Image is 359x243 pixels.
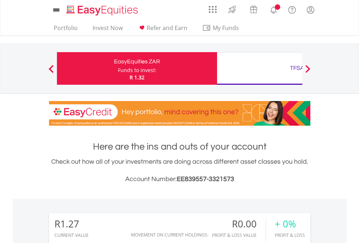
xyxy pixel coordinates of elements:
[131,232,208,237] div: Movement on Current Holdings:
[275,233,305,238] div: Profit & Loss
[301,2,320,18] a: My Profile
[44,68,58,76] button: Previous
[264,2,283,16] a: Notifications
[49,157,310,184] div: Check out how all of your investments are doing across different asset classes you hold.
[90,24,126,35] a: Invest Now
[135,24,190,35] a: Refer and Earn
[177,176,234,183] span: EE839557-3321573
[118,67,156,74] div: Funds to invest:
[49,174,310,184] h3: Account Number:
[243,2,264,15] a: Vouchers
[204,2,221,13] a: AppsGrid
[65,4,141,16] img: EasyEquities_Logo.png
[64,2,141,16] a: Home page
[248,4,260,15] img: vouchers-v2.svg
[202,23,250,33] span: My Funds
[212,219,266,229] div: R0.00
[61,56,213,67] div: EasyEquities ZAR
[49,101,310,126] img: EasyCredit Promotion Banner
[275,219,305,229] div: + 0%
[49,140,310,153] h1: Here are the ins and outs of your account
[212,233,266,238] div: Profit & Loss Value
[301,68,315,76] button: Next
[283,2,301,16] a: FAQ's and Support
[54,233,89,238] div: CURRENT VALUE
[147,24,187,32] span: Refer and Earn
[54,219,89,229] div: R1.27
[226,4,238,15] img: thrive-v2.svg
[51,24,81,35] a: Portfolio
[209,5,217,13] img: grid-menu-icon.svg
[130,74,144,81] span: R 1.32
